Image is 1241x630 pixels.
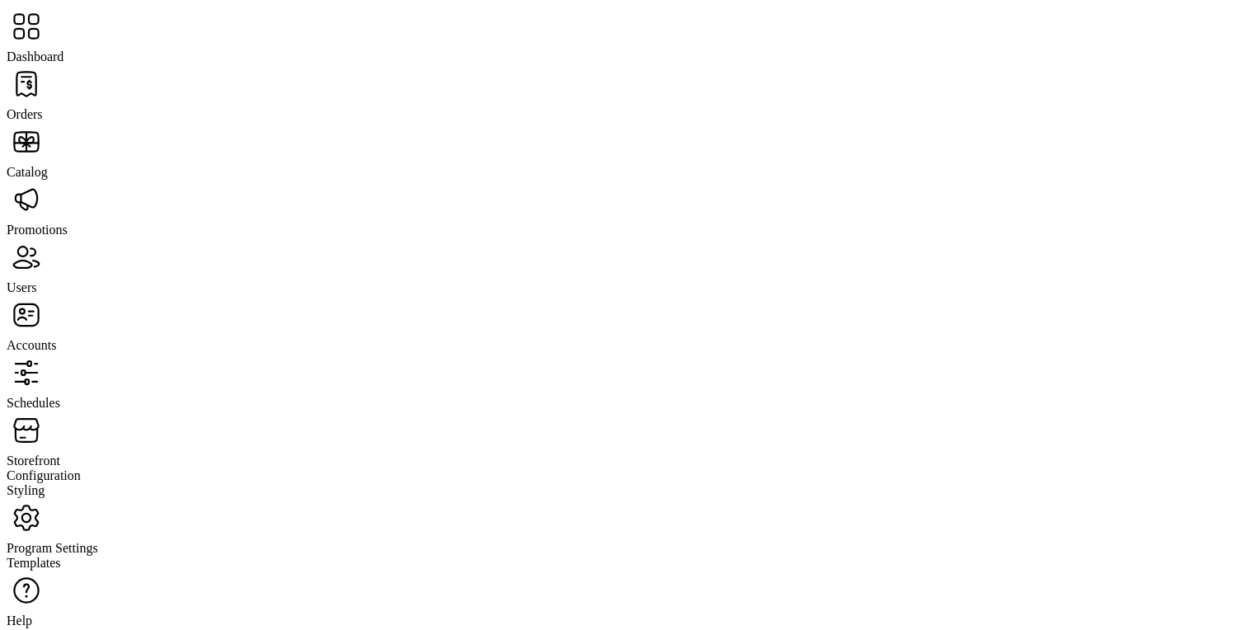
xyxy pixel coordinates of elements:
span: Configuration [7,468,81,482]
span: Templates [7,556,61,570]
span: Help [7,614,32,628]
span: Schedules [7,396,60,410]
span: Users [7,280,36,294]
span: Program Settings [7,541,98,555]
span: Promotions [7,223,68,237]
span: Orders [7,107,43,121]
span: Styling [7,483,45,497]
span: Dashboard [7,49,63,63]
span: Catalog [7,165,48,179]
span: Accounts [7,338,56,352]
span: Storefront [7,454,60,468]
